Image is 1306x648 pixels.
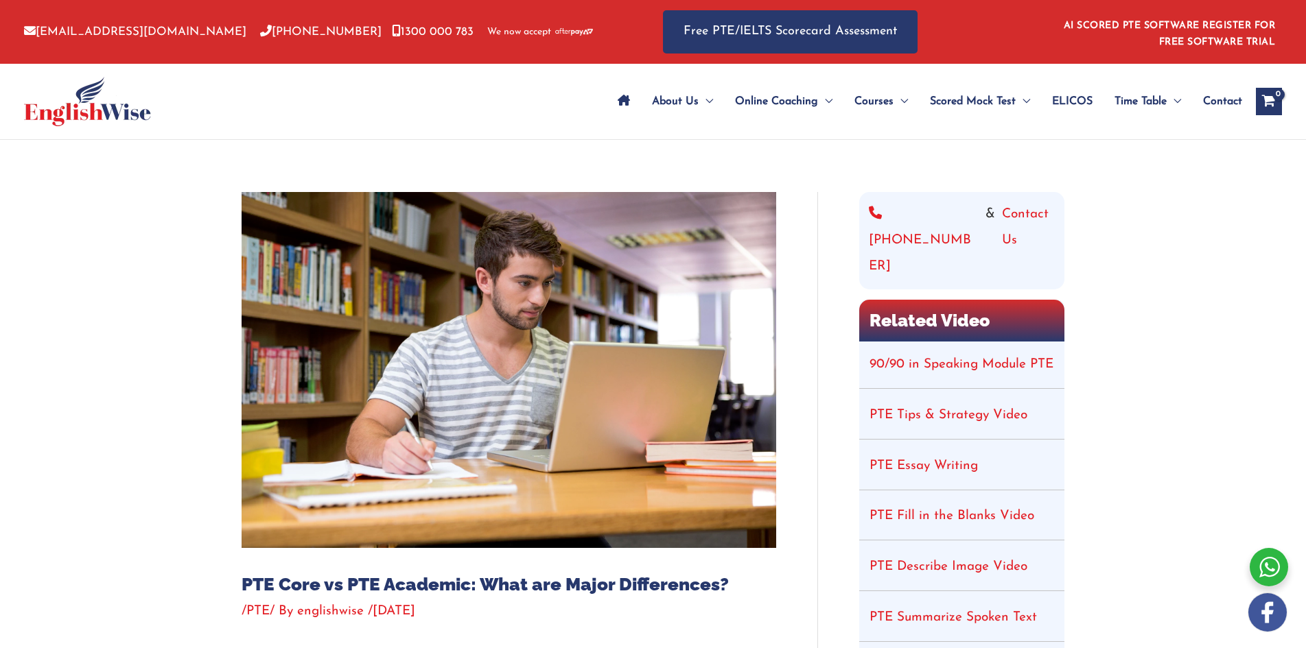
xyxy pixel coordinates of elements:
span: Scored Mock Test [930,77,1016,125]
a: PTE Fill in the Blanks Video [870,509,1034,523]
a: PTE Describe Image Video [870,560,1027,573]
a: [PHONE_NUMBER] [869,202,979,280]
a: AI SCORED PTE SOFTWARE REGISTER FOR FREE SOFTWARE TRIAL [1064,21,1276,47]
a: Time TableMenu Toggle [1104,77,1192,125]
h1: PTE Core vs PTE Academic: What are Major Differences? [242,574,776,595]
a: Free PTE/IELTS Scorecard Assessment [663,10,918,53]
span: Menu Toggle [818,77,832,125]
a: 90/90 in Speaking Module PTE [870,358,1053,371]
a: PTE Essay Writing [870,459,978,472]
aside: Header Widget 1 [1056,10,1282,54]
span: Time Table [1115,77,1167,125]
span: ELICOS [1052,77,1093,125]
span: Menu Toggle [699,77,713,125]
a: CoursesMenu Toggle [843,77,919,125]
a: [PHONE_NUMBER] [260,26,382,38]
div: & [869,202,1055,280]
img: Afterpay-Logo [555,28,593,36]
span: Online Coaching [735,77,818,125]
span: Menu Toggle [894,77,908,125]
a: PTE [246,605,270,618]
a: About UsMenu Toggle [641,77,724,125]
a: 1300 000 783 [392,26,474,38]
a: Scored Mock TestMenu Toggle [919,77,1041,125]
a: Contact [1192,77,1242,125]
span: Courses [854,77,894,125]
a: [EMAIL_ADDRESS][DOMAIN_NAME] [24,26,246,38]
span: About Us [652,77,699,125]
span: Menu Toggle [1016,77,1030,125]
a: Contact Us [1002,202,1055,280]
nav: Site Navigation: Main Menu [607,77,1242,125]
a: ELICOS [1041,77,1104,125]
img: cropped-ew-logo [24,77,151,126]
img: white-facebook.png [1248,593,1287,632]
span: [DATE] [373,605,415,618]
a: PTE Summarize Spoken Text [870,611,1037,624]
span: We now accept [487,25,551,39]
span: Menu Toggle [1167,77,1181,125]
span: Contact [1203,77,1242,125]
a: View Shopping Cart, empty [1256,88,1282,115]
h2: Related Video [859,300,1064,341]
a: PTE Tips & Strategy Video [870,409,1027,422]
a: englishwise [297,605,368,618]
div: / / By / [242,602,776,621]
a: Online CoachingMenu Toggle [724,77,843,125]
span: englishwise [297,605,364,618]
